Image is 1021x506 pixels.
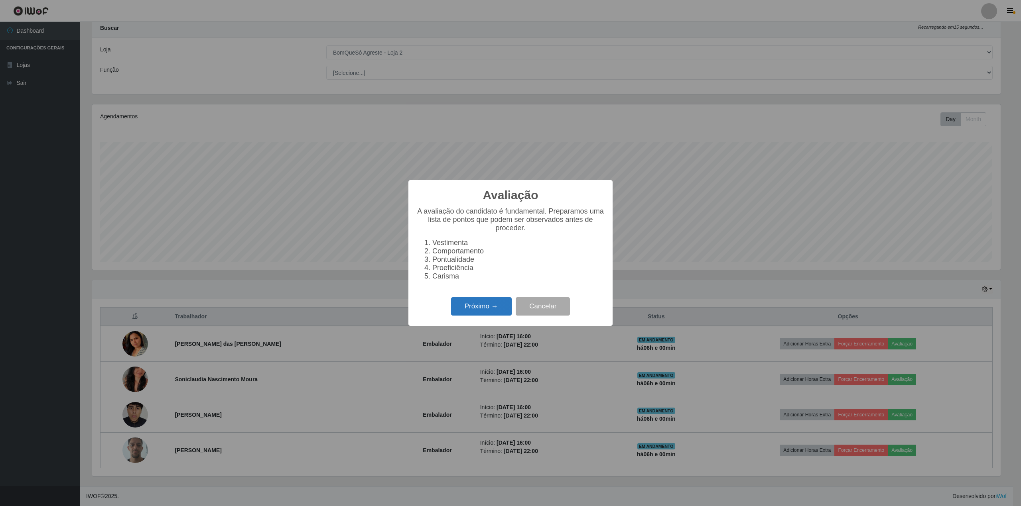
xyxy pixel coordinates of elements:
li: Vestimenta [432,239,605,247]
li: Carisma [432,272,605,280]
button: Próximo → [451,297,512,316]
li: Comportamento [432,247,605,255]
h2: Avaliação [483,188,538,202]
button: Cancelar [516,297,570,316]
li: Pontualidade [432,255,605,264]
li: Proeficiência [432,264,605,272]
p: A avaliação do candidato é fundamental. Preparamos uma lista de pontos que podem ser observados a... [416,207,605,232]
